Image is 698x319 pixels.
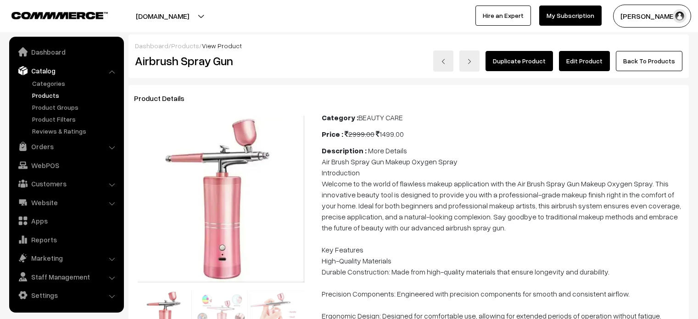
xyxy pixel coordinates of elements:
[322,112,683,123] div: BEAUTY CARE
[30,114,121,124] a: Product Filters
[467,59,472,64] img: right-arrow.png
[30,90,121,100] a: Products
[322,113,358,122] b: Category :
[613,5,691,28] button: [PERSON_NAME]
[11,44,121,60] a: Dashboard
[11,269,121,285] a: Staff Management
[486,51,553,71] a: Duplicate Product
[673,9,687,23] img: user
[202,42,242,50] span: View Product
[11,213,121,229] a: Apps
[322,146,367,155] b: Description :
[559,51,610,71] a: Edit Product
[135,54,308,68] h2: Airbrush Spray Gun
[539,6,602,26] a: My Subscription
[11,250,121,266] a: Marketing
[322,129,683,140] div: 1499.00
[11,9,92,20] a: COMMMERCE
[616,51,682,71] a: Back To Products
[11,175,121,192] a: Customers
[30,78,121,88] a: Categories
[475,6,531,26] a: Hire an Expert
[134,94,195,103] span: Product Details
[322,129,343,139] b: Price :
[104,5,221,28] button: [DOMAIN_NAME]
[441,59,446,64] img: left-arrow.png
[30,126,121,136] a: Reviews & Ratings
[138,116,304,282] img: 10911754649302-8a4narhy.jpeg
[135,42,168,50] a: Dashboard
[11,62,121,79] a: Catalog
[11,12,108,19] img: COMMMERCE
[11,287,121,303] a: Settings
[11,194,121,211] a: Website
[11,138,121,155] a: Orders
[171,42,199,50] a: Products
[11,231,121,248] a: Reports
[345,129,374,139] span: 2999.00
[135,41,682,50] div: / /
[11,157,121,173] a: WebPOS
[30,102,121,112] a: Product Groups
